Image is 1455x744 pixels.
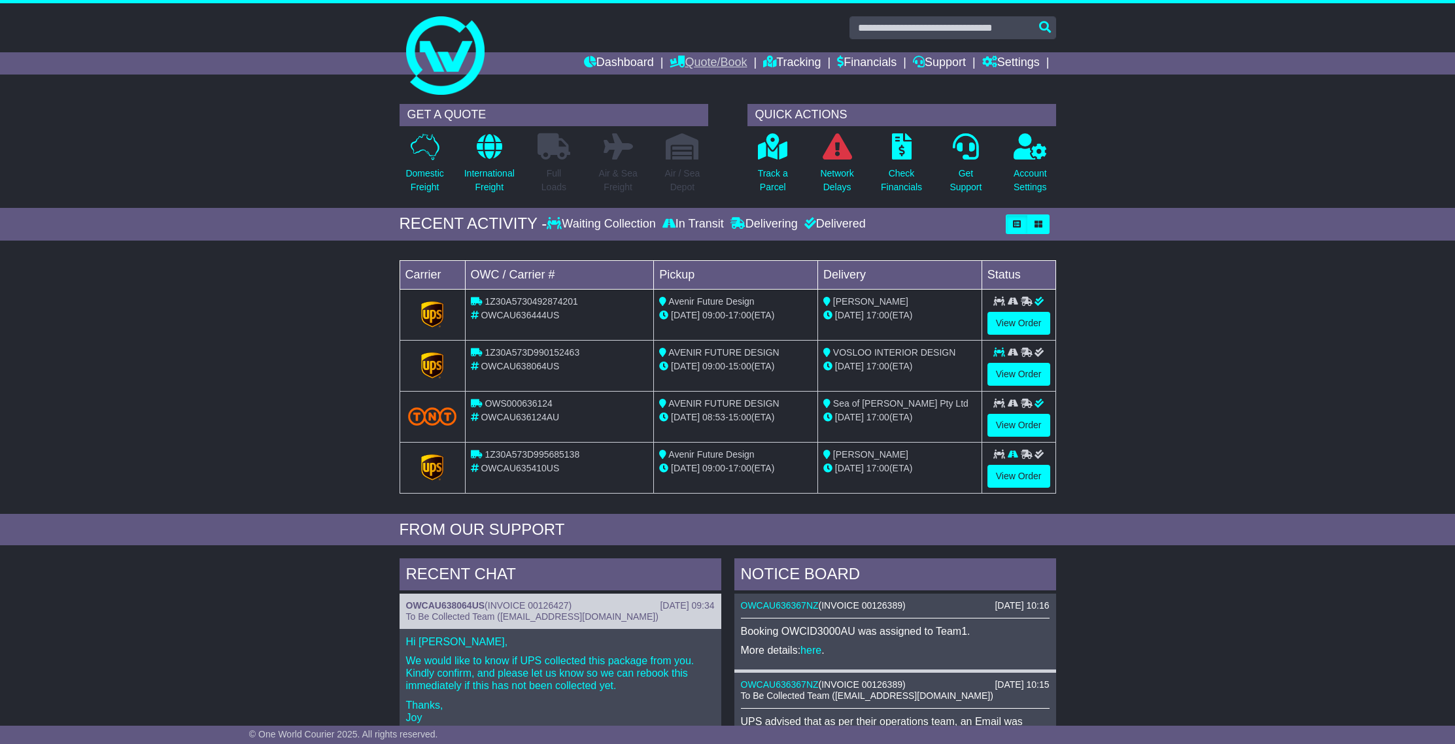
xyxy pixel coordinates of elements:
[421,454,443,481] img: GetCarrierServiceLogo
[835,463,864,473] span: [DATE]
[728,361,751,371] span: 15:00
[866,361,889,371] span: 17:00
[547,217,659,231] div: Waiting Collection
[833,347,955,358] span: VOSLOO INTERIOR DESIGN
[995,679,1049,690] div: [DATE] 10:15
[741,679,1050,690] div: ( )
[659,411,812,424] div: - (ETA)
[728,310,751,320] span: 17:00
[670,52,747,75] a: Quote/Book
[950,167,982,194] p: Get Support
[406,699,715,724] p: Thanks, Joy
[728,412,751,422] span: 15:00
[881,167,922,194] p: Check Financials
[421,352,443,379] img: GetCarrierServiceLogo
[823,309,976,322] div: (ETA)
[464,167,515,194] p: International Freight
[833,449,908,460] span: [PERSON_NAME]
[995,600,1049,611] div: [DATE] 10:16
[1014,167,1047,194] p: Account Settings
[406,600,485,611] a: OWCAU638064US
[800,645,821,656] a: here
[821,679,902,690] span: INVOICE 00126389
[485,296,577,307] span: 1Z30A5730492874201
[584,52,654,75] a: Dashboard
[400,214,547,233] div: RECENT ACTIVITY -
[987,312,1050,335] a: View Order
[741,679,819,690] a: OWCAU636367NZ
[702,412,725,422] span: 08:53
[659,360,812,373] div: - (ETA)
[987,465,1050,488] a: View Order
[485,347,579,358] span: 1Z30A573D990152463
[406,654,715,692] p: We would like to know if UPS collected this package from you. Kindly confirm, and please let us k...
[406,635,715,648] p: Hi [PERSON_NAME],
[668,296,754,307] span: Avenir Future Design
[481,361,559,371] span: OWCAU638064US
[866,412,889,422] span: 17:00
[400,520,1056,539] div: FROM OUR SUPPORT
[741,644,1050,656] p: More details: .
[654,260,818,289] td: Pickup
[659,462,812,475] div: - (ETA)
[400,558,721,594] div: RECENT CHAT
[728,463,751,473] span: 17:00
[400,260,465,289] td: Carrier
[741,625,1050,637] p: Booking OWCID3000AU was assigned to Team1.
[982,52,1040,75] a: Settings
[982,260,1055,289] td: Status
[835,412,864,422] span: [DATE]
[823,360,976,373] div: (ETA)
[400,104,708,126] div: GET A QUOTE
[763,52,821,75] a: Tracking
[801,217,866,231] div: Delivered
[835,361,864,371] span: [DATE]
[734,558,1056,594] div: NOTICE BOARD
[741,690,993,701] span: To Be Collected Team ([EMAIL_ADDRESS][DOMAIN_NAME])
[599,167,638,194] p: Air & Sea Freight
[488,600,569,611] span: INVOICE 00126427
[949,133,982,201] a: GetSupport
[702,310,725,320] span: 09:00
[987,414,1050,437] a: View Order
[880,133,923,201] a: CheckFinancials
[823,462,976,475] div: (ETA)
[821,600,902,611] span: INVOICE 00126389
[659,217,727,231] div: In Transit
[660,600,714,611] div: [DATE] 09:34
[406,611,659,622] span: To Be Collected Team ([EMAIL_ADDRESS][DOMAIN_NAME])
[671,310,700,320] span: [DATE]
[668,347,779,358] span: AVENIR FUTURE DESIGN
[702,463,725,473] span: 09:00
[833,398,968,409] span: Sea of [PERSON_NAME] Pty Ltd
[538,167,570,194] p: Full Loads
[823,411,976,424] div: (ETA)
[819,133,854,201] a: NetworkDelays
[757,133,789,201] a: Track aParcel
[820,167,853,194] p: Network Delays
[465,260,654,289] td: OWC / Carrier #
[741,600,1050,611] div: ( )
[1013,133,1048,201] a: AccountSettings
[249,729,438,739] span: © One World Courier 2025. All rights reserved.
[405,133,444,201] a: DomesticFreight
[405,167,443,194] p: Domestic Freight
[741,600,819,611] a: OWCAU636367NZ
[485,449,579,460] span: 1Z30A573D995685138
[671,412,700,422] span: [DATE]
[837,52,897,75] a: Financials
[485,398,553,409] span: OWS000636124
[481,310,559,320] span: OWCAU636444US
[747,104,1056,126] div: QUICK ACTIONS
[408,407,457,425] img: TNT_Domestic.png
[464,133,515,201] a: InternationalFreight
[421,301,443,328] img: GetCarrierServiceLogo
[758,167,788,194] p: Track a Parcel
[481,412,559,422] span: OWCAU636124AU
[835,310,864,320] span: [DATE]
[866,310,889,320] span: 17:00
[866,463,889,473] span: 17:00
[481,463,559,473] span: OWCAU635410US
[671,463,700,473] span: [DATE]
[727,217,801,231] div: Delivering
